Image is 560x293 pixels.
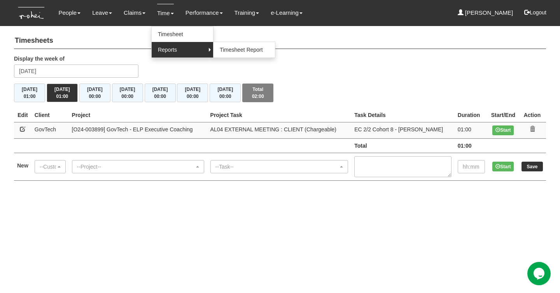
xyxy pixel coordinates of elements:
[219,94,231,99] span: 00:00
[72,160,204,173] button: --Project--
[79,84,110,102] button: [DATE]00:00
[14,33,546,49] h4: Timesheets
[40,163,56,171] div: --Customer--
[455,138,488,153] td: 01:00
[185,4,223,22] a: Performance
[112,84,143,102] button: [DATE]00:00
[56,94,68,99] span: 01:00
[492,126,514,135] button: Start
[14,55,65,63] label: Display the week of
[152,42,213,58] a: Reports
[124,4,145,22] a: Claims
[210,84,241,102] button: [DATE]00:00
[47,84,78,102] button: [DATE]01:00
[519,3,552,22] button: Logout
[207,108,352,122] th: Project Task
[242,84,273,102] button: Total02:00
[252,94,264,99] span: 02:00
[518,108,546,122] th: Action
[152,26,213,42] a: Timesheet
[157,4,174,22] a: Time
[521,162,543,171] input: Save
[31,108,69,122] th: Client
[154,94,166,99] span: 00:00
[271,4,303,22] a: e-Learning
[14,84,45,102] button: [DATE]01:00
[354,143,367,149] b: Total
[121,94,133,99] span: 00:00
[177,84,208,102] button: [DATE]00:00
[14,84,546,102] div: Timesheet Week Summary
[77,163,194,171] div: --Project--
[35,160,66,173] button: --Customer--
[351,108,455,122] th: Task Details
[488,108,518,122] th: Start/End
[210,160,348,173] button: --Task--
[24,94,36,99] span: 01:00
[145,84,176,102] button: [DATE]00:00
[69,108,207,122] th: Project
[351,122,455,138] td: EC 2/2 Cohort 8 - [PERSON_NAME]
[215,163,339,171] div: --Task--
[207,122,352,138] td: AL04 EXTERNAL MEETING : CLIENT (Chargeable)
[31,122,69,138] td: GovTech
[89,94,101,99] span: 00:00
[234,4,259,22] a: Training
[17,162,28,169] label: New
[492,162,514,171] button: Start
[69,122,207,138] td: [O24-003899] GovTech - ELP Executive Coaching
[187,94,199,99] span: 00:00
[58,4,80,22] a: People
[92,4,112,22] a: Leave
[527,262,552,285] iframe: chat widget
[455,122,488,138] td: 01:00
[14,108,31,122] th: Edit
[455,108,488,122] th: Duration
[458,4,513,22] a: [PERSON_NAME]
[213,42,275,58] a: Timesheet Report
[458,160,485,173] input: hh:mm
